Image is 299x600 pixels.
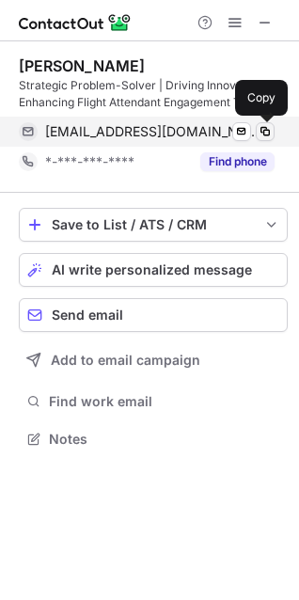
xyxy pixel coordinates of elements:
[19,11,132,34] img: ContactOut v5.3.10
[200,152,275,171] button: Reveal Button
[19,426,288,452] button: Notes
[19,56,145,75] div: [PERSON_NAME]
[19,343,288,377] button: Add to email campaign
[52,262,252,277] span: AI write personalized message
[51,353,200,368] span: Add to email campaign
[19,253,288,287] button: AI write personalized message
[52,308,123,323] span: Send email
[19,77,288,111] div: Strategic Problem-Solver | Driving Innovation & Enhancing Flight Attendant Engagement Through Eff...
[19,298,288,332] button: Send email
[52,217,255,232] div: Save to List / ATS / CRM
[19,388,288,415] button: Find work email
[45,123,260,140] span: [EMAIL_ADDRESS][DOMAIN_NAME]
[49,431,280,448] span: Notes
[49,393,280,410] span: Find work email
[19,208,288,242] button: save-profile-one-click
